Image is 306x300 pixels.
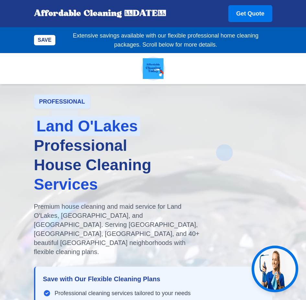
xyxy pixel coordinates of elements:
span: Services [34,176,98,193]
p: Premium house cleaning and maid service for Land O'Lakes, [GEOGRAPHIC_DATA], and [GEOGRAPHIC_DATA... [34,202,200,256]
div: PROFESSIONAL [34,94,90,109]
h1: Professional House Cleaning [34,117,272,194]
span: Professional cleaning services tailored to your needs [55,289,191,298]
div: Affordable Cleaning [DATE] [34,8,166,19]
button: Get help from Jen [252,246,298,292]
span: Land O'Lakes [34,116,141,136]
div: SAVE [34,35,55,45]
h3: Save with Our Flexible Cleaning Plans [43,274,265,283]
img: Jen [254,248,296,290]
img: Affordable Cleaning Today - Professional House Cleaning Services Land O'Lakes FL [143,58,164,79]
a: Get Quote [228,5,272,22]
p: Extensive savings available with our flexible professional home cleaning packages. Scroll below f... [59,31,272,49]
